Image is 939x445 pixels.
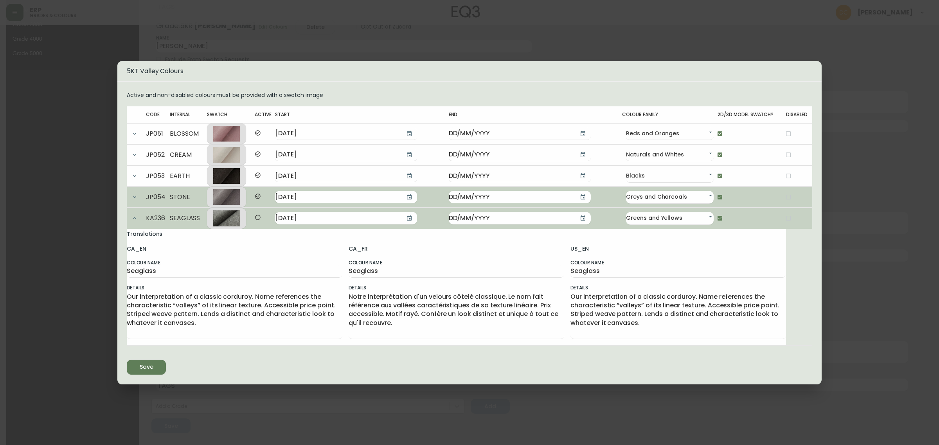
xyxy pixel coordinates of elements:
input: DD/MM/YYYY [449,170,572,182]
td: SEAGLASS [170,208,207,229]
input: DD/MM/YYYY [275,170,398,182]
th: End [449,106,622,124]
th: Disabled [786,106,812,124]
textarea: Our interpretation of a classic corduroy. Name references the characteristic “valleys” of its lin... [570,292,786,336]
th: Colour Family [622,106,718,124]
div: Greys and Charcoals [626,191,714,204]
p: Active and non-disabled colours must be provided with a swatch image [127,91,812,99]
input: DD/MM/YYYY [449,127,572,140]
input: DD/MM/YYYY [275,149,398,161]
div: Blacks [626,170,714,183]
th: 2D/3D Model Swatch? [718,106,786,124]
textarea: Our interpretation of a classic corduroy. Name references the characteristic “valleys” of its lin... [127,292,342,336]
div: Naturals and Whites [626,149,714,161]
input: DD/MM/YYYY [275,212,398,224]
input: DD/MM/YYYY [275,191,398,203]
h6: Translations [127,229,786,239]
td: JP054 [146,187,170,208]
td: EARTH [170,166,207,187]
div: Greens and Yellows [626,212,714,225]
input: DD/MM/YYYY [449,212,572,224]
td: JP053 [146,166,170,187]
td: CREAM [170,145,207,165]
h6: CA_EN [127,244,342,253]
td: JP051 [146,124,170,144]
button: Save [127,360,166,375]
h5: 5KT Valley Colours [127,67,812,75]
textarea: Notre interprétation d'un velours côtelé classique. Le nom fait référence aux vallées caractérist... [349,292,564,336]
th: Swatch [207,106,255,124]
input: DD/MM/YYYY [449,191,572,203]
input: DD/MM/YYYY [275,127,398,140]
input: DD/MM/YYYY [449,149,572,161]
td: KA236 [146,208,170,229]
th: Active [255,106,275,124]
div: Reds and Oranges [626,127,714,140]
th: Start [275,106,449,124]
h6: US_EN [570,244,786,253]
td: BLOSSOM [170,124,207,144]
div: Save [140,362,153,372]
th: Internal [170,106,207,124]
th: Code [146,106,170,124]
td: JP052 [146,145,170,165]
h6: CA_FR [349,244,564,253]
td: STONE [170,187,207,208]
